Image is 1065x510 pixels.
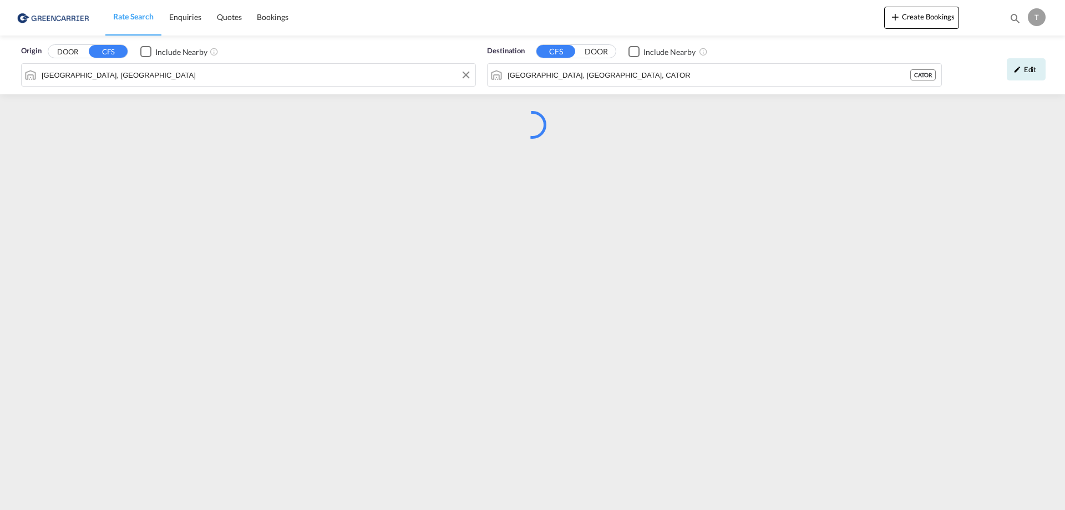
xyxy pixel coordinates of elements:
[699,47,708,56] md-icon: Unchecked: Ignores neighbouring ports when fetching rates.Checked : Includes neighbouring ports w...
[536,45,575,58] button: CFS
[42,67,470,83] input: Search by Port
[643,47,696,58] div: Include Nearby
[21,46,41,57] span: Origin
[257,12,288,22] span: Bookings
[1013,65,1021,73] md-icon: icon-pencil
[889,10,902,23] md-icon: icon-plus 400-fg
[458,67,474,83] button: Clear Input
[1028,8,1046,26] div: T
[884,7,959,29] button: icon-plus 400-fgCreate Bookings
[113,12,154,21] span: Rate Search
[217,12,241,22] span: Quotes
[577,46,616,58] button: DOOR
[1009,12,1021,29] div: icon-magnify
[169,12,201,22] span: Enquiries
[210,47,219,56] md-icon: Unchecked: Ignores neighbouring ports when fetching rates.Checked : Includes neighbouring ports w...
[22,64,475,86] md-input-container: Hamburg, DEHAM
[155,47,207,58] div: Include Nearby
[140,46,207,57] md-checkbox: Checkbox No Ink
[910,69,936,80] div: CATOR
[487,46,525,57] span: Destination
[508,67,910,83] input: Search by Port
[1009,12,1021,24] md-icon: icon-magnify
[628,46,696,57] md-checkbox: Checkbox No Ink
[488,64,941,86] md-input-container: Toronto, ON, CATOR
[89,45,128,58] button: CFS
[1007,58,1046,80] div: icon-pencilEdit
[48,46,87,58] button: DOOR
[17,5,92,30] img: 1378a7308afe11ef83610d9e779c6b34.png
